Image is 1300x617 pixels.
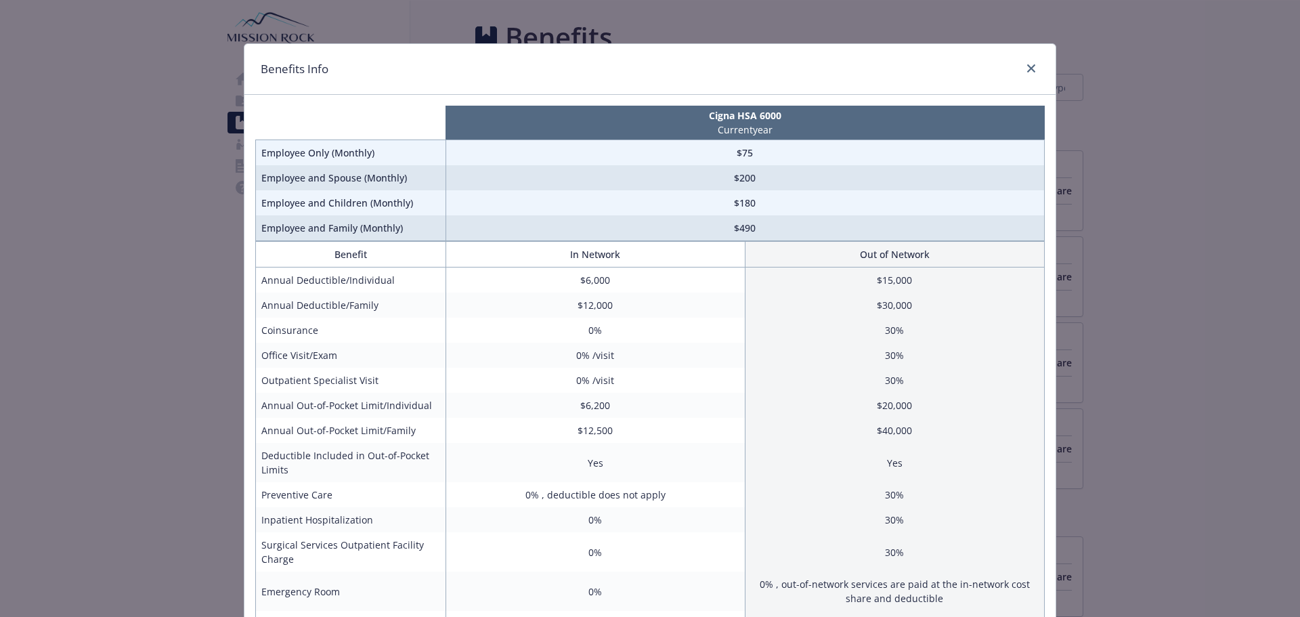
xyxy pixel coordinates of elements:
td: 30% [745,482,1044,507]
td: Coinsurance [256,318,446,343]
td: Emergency Room [256,572,446,611]
td: $20,000 [745,393,1044,418]
td: 30% [745,507,1044,532]
td: Annual Out-of-Pocket Limit/Family [256,418,446,443]
td: 30% [745,318,1044,343]
td: $12,500 [446,418,745,443]
td: 0% [446,572,745,611]
td: 0% , out-of-network services are paid at the in-network cost share and deductible [745,572,1044,611]
p: Cigna HSA 6000 [448,108,1041,123]
td: Employee and Spouse (Monthly) [256,165,446,190]
td: $30,000 [745,293,1044,318]
td: $40,000 [745,418,1044,443]
td: Annual Deductible/Individual [256,268,446,293]
td: $15,000 [745,268,1044,293]
td: Deductible Included in Out-of-Pocket Limits [256,443,446,482]
td: 0% [446,318,745,343]
td: $12,000 [446,293,745,318]
td: $6,200 [446,393,745,418]
td: $200 [446,165,1044,190]
td: $75 [446,140,1044,166]
td: Employee and Children (Monthly) [256,190,446,215]
td: Annual Deductible/Family [256,293,446,318]
td: $6,000 [446,268,745,293]
td: Annual Out-of-Pocket Limit/Individual [256,393,446,418]
td: 0% /visit [446,343,745,368]
td: 0% /visit [446,368,745,393]
td: Employee and Family (Monthly) [256,215,446,241]
td: Outpatient Specialist Visit [256,368,446,393]
td: 30% [745,368,1044,393]
td: $180 [446,190,1044,215]
a: close [1023,60,1039,77]
td: Office Visit/Exam [256,343,446,368]
th: In Network [446,242,745,268]
td: 30% [745,532,1044,572]
td: $490 [446,215,1044,241]
td: 30% [745,343,1044,368]
td: Yes [446,443,745,482]
td: Inpatient Hospitalization [256,507,446,532]
td: Employee Only (Monthly) [256,140,446,166]
th: Benefit [256,242,446,268]
p: Current year [448,123,1041,137]
td: Preventive Care [256,482,446,507]
td: Surgical Services Outpatient Facility Charge [256,532,446,572]
td: 0% , deductible does not apply [446,482,745,507]
td: 0% [446,507,745,532]
th: intentionally left blank [256,106,446,140]
td: Yes [745,443,1044,482]
td: 0% [446,532,745,572]
th: Out of Network [745,242,1044,268]
h1: Benefits Info [261,60,328,78]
